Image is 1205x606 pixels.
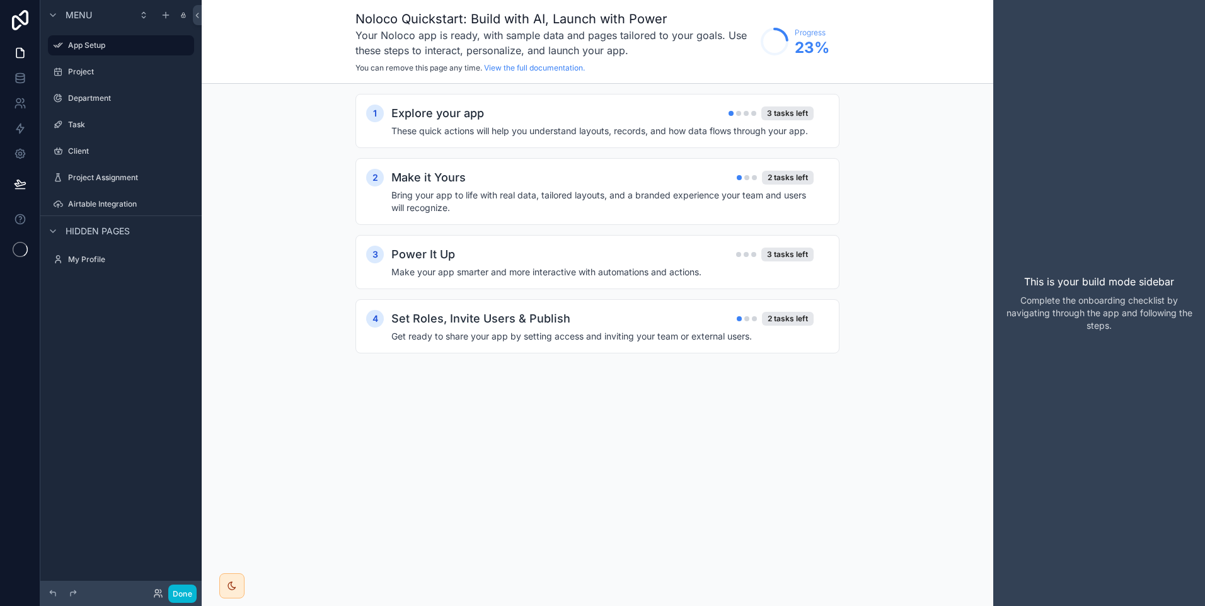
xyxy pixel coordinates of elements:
span: Progress [795,28,829,38]
p: Complete the onboarding checklist by navigating through the app and following the steps. [1003,294,1195,332]
label: Department [68,93,192,103]
a: Department [48,88,194,108]
a: View the full documentation. [484,63,585,72]
span: Menu [66,9,92,21]
label: My Profile [68,254,192,265]
a: Client [48,141,194,161]
label: App Setup [68,40,187,50]
a: Airtable Integration [48,194,194,214]
label: Task [68,120,192,130]
button: Done [168,585,197,603]
label: Client [68,146,192,156]
a: App Setup [48,35,194,55]
span: 23 % [795,38,829,58]
a: My Profile [48,249,194,270]
a: Project [48,62,194,82]
label: Project Assignment [68,173,192,183]
span: You can remove this page any time. [355,63,482,72]
h1: Noloco Quickstart: Build with AI, Launch with Power [355,10,754,28]
h3: Your Noloco app is ready, with sample data and pages tailored to your goals. Use these steps to i... [355,28,754,58]
label: Project [68,67,192,77]
p: This is your build mode sidebar [1024,274,1174,289]
a: Task [48,115,194,135]
a: Project Assignment [48,168,194,188]
span: Hidden pages [66,225,130,237]
label: Airtable Integration [68,199,192,209]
